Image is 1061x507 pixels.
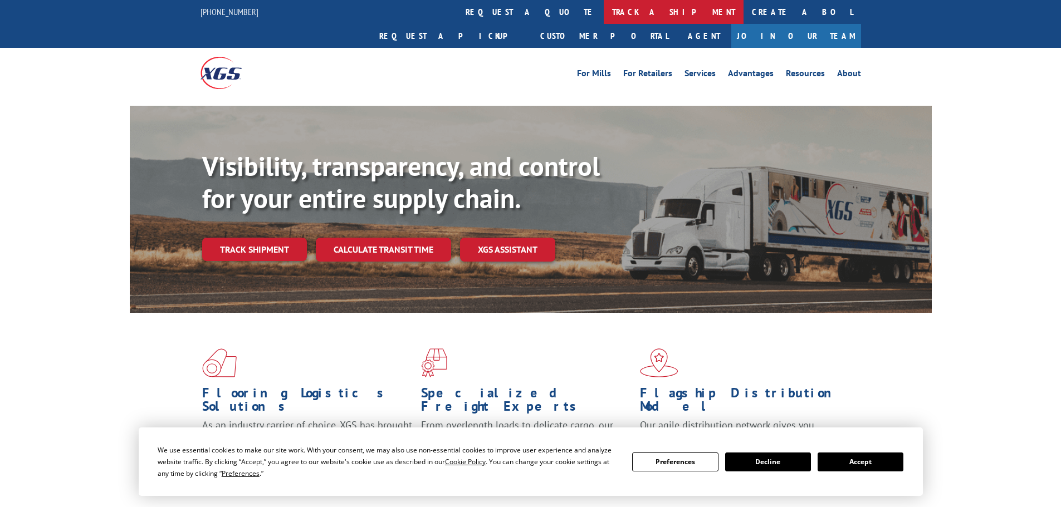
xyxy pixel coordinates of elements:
span: Preferences [222,469,260,478]
b: Visibility, transparency, and control for your entire supply chain. [202,149,600,215]
a: [PHONE_NUMBER] [201,6,258,17]
a: XGS ASSISTANT [460,238,555,262]
h1: Flooring Logistics Solutions [202,386,413,419]
h1: Specialized Freight Experts [421,386,632,419]
a: Join Our Team [731,24,861,48]
img: xgs-icon-focused-on-flooring-red [421,348,447,377]
a: Track shipment [202,238,307,261]
a: Request a pickup [371,24,532,48]
a: About [837,69,861,81]
a: Services [684,69,716,81]
button: Decline [725,452,811,471]
button: Accept [818,452,903,471]
a: For Retailers [623,69,672,81]
h1: Flagship Distribution Model [640,386,850,419]
img: xgs-icon-total-supply-chain-intelligence-red [202,348,237,377]
a: Advantages [728,69,774,81]
div: We use essential cookies to make our site work. With your consent, we may also use non-essential ... [158,444,619,479]
a: Resources [786,69,825,81]
a: Calculate transit time [316,238,451,262]
span: As an industry carrier of choice, XGS has brought innovation and dedication to flooring logistics... [202,419,412,458]
span: Cookie Policy [445,457,486,466]
img: xgs-icon-flagship-distribution-model-red [640,348,678,377]
button: Preferences [632,452,718,471]
span: Our agile distribution network gives you nationwide inventory management on demand. [640,419,845,445]
a: Agent [677,24,731,48]
a: For Mills [577,69,611,81]
p: From overlength loads to delicate cargo, our experienced staff knows the best way to move your fr... [421,419,632,468]
div: Cookie Consent Prompt [139,427,923,496]
a: Customer Portal [532,24,677,48]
